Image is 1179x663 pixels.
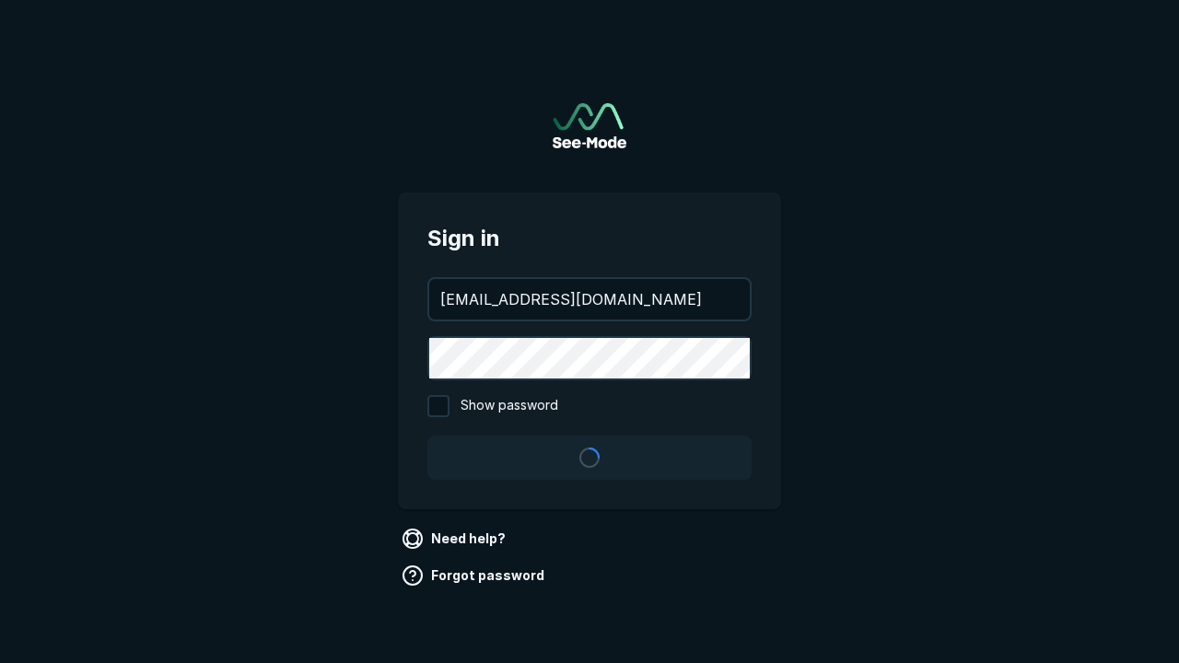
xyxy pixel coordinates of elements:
img: See-Mode Logo [553,103,626,148]
span: Show password [461,395,558,417]
a: Need help? [398,524,513,553]
a: Forgot password [398,561,552,590]
input: your@email.com [429,279,750,320]
a: Go to sign in [553,103,626,148]
span: Sign in [427,222,752,255]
